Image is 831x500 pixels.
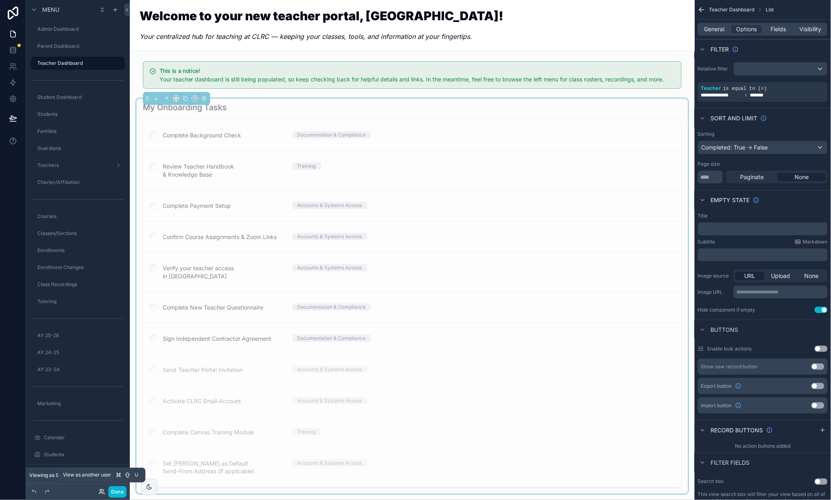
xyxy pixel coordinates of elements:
div: scrollable content [698,222,828,235]
span: None [795,173,809,181]
div: Training [297,428,316,436]
span: Menu [42,6,59,14]
span: U [133,472,140,479]
a: Charter/Affiliation [31,176,125,189]
label: AY 24-25 [37,349,123,356]
label: Charter/Affiliation [37,179,123,186]
span: Set [PERSON_NAME] as Default Send-From Address (if applicable) [163,459,283,476]
span: View as another user [63,472,111,479]
span: Record buttons [711,426,763,434]
a: AY 23-24 [31,363,125,376]
div: Show new record button [701,363,758,370]
label: Image source [698,273,730,279]
span: Markdown [803,239,828,245]
span: Verify your teacher access in [GEOGRAPHIC_DATA] [163,264,283,280]
label: Enrollments [37,247,123,254]
label: Search box [698,479,724,485]
label: Courses [37,213,123,220]
label: Guardians [37,145,123,152]
div: Accounts & Systems Access [297,264,362,271]
span: Sign Independent Contractor Agreement [163,335,283,343]
a: Enrollments [31,244,125,257]
a: Families [31,125,125,138]
div: Accounts & Systems Access [297,202,362,209]
label: Marketing [37,400,123,407]
a: Calendar [31,431,125,444]
label: Title [698,213,708,219]
a: Admin Dashboard [31,23,125,36]
span: List [766,6,774,13]
em: Your centralized hub for teaching at CLRC — keeping your classes, tools, and information at your ... [140,32,472,41]
a: Courses [31,210,125,223]
label: Students [44,451,123,458]
a: Tutoring [31,295,125,308]
label: AY 25-26 [37,332,123,339]
span: Buttons [711,326,738,334]
span: Complete Background Check [163,131,283,139]
label: Teachers [37,162,112,169]
span: Viewing as Sofia [29,472,68,479]
span: Filter fields [711,459,750,467]
a: Classes/Sections [31,227,125,240]
label: Admin Dashboard [37,26,123,32]
div: scrollable content [698,248,828,261]
a: Student Dashboard [31,91,125,104]
div: No action buttons added [695,440,831,453]
div: scrollable content [734,286,828,299]
a: Marketing [31,397,125,410]
label: Relative filter [698,66,730,72]
span: is equal to (=) [723,86,767,92]
a: Guardians [31,142,125,155]
span: URL [745,272,756,280]
div: Documentation & Compliance [297,303,366,311]
div: Accounts & Systems Access [297,459,362,467]
label: Sorting [698,131,715,137]
span: Sort And Limit [711,114,758,122]
label: Enable bulk actions [708,346,752,352]
span: Complete Payment Setup [163,202,283,210]
label: Students [37,111,123,118]
label: Classes/Sections [37,230,123,237]
a: Parent Dashboard [31,40,125,53]
div: Training [297,162,316,170]
span: Activate CLRC Email Account [163,397,283,405]
span: Send Teacher Portal Invitation [163,366,283,374]
div: Documentation & Compliance [297,131,366,139]
label: Class Recordings [37,281,123,288]
span: None [805,272,819,280]
div: Completed: True -> False [698,141,827,154]
span: General [705,25,725,33]
a: Class Recordings [31,278,125,291]
button: Completed: True -> False [698,141,828,154]
h1: My Onboarding Tasks [143,102,227,113]
label: Enrollment Changes [37,264,123,271]
span: Empty state [711,196,750,204]
span: Complete Canvas Training Module [163,428,283,436]
div: Accounts & Systems Access [297,366,362,373]
label: Calendar [44,434,123,441]
a: Teachers [31,159,125,172]
span: Options [736,25,757,33]
label: Image URL [698,289,730,295]
label: Student Dashboard [37,94,123,100]
h1: Welcome to your new teacher portal, [GEOGRAPHIC_DATA]! [140,10,503,22]
span: Fields [771,25,787,33]
a: Students [31,108,125,121]
label: Subtitle [698,239,715,245]
span: Review Teacher Handbook & Knowledge Base [163,162,283,179]
span: Export button [701,383,732,389]
label: Tutoring [37,298,123,305]
div: Accounts & Systems Access [297,233,362,240]
div: Documentation & Compliance [297,335,366,342]
label: Page size [698,161,720,167]
button: Done [108,486,127,498]
label: Teacher Dashboard [37,60,120,66]
a: Enrollment Changes [31,261,125,274]
a: Teacher Dashboard [31,57,125,70]
div: Hide component if empty [698,307,756,313]
div: Accounts & Systems Access [297,397,362,404]
span: Filter [711,45,729,53]
label: Parent Dashboard [37,43,123,49]
a: Students [31,448,125,461]
span: Teacher [701,86,721,92]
